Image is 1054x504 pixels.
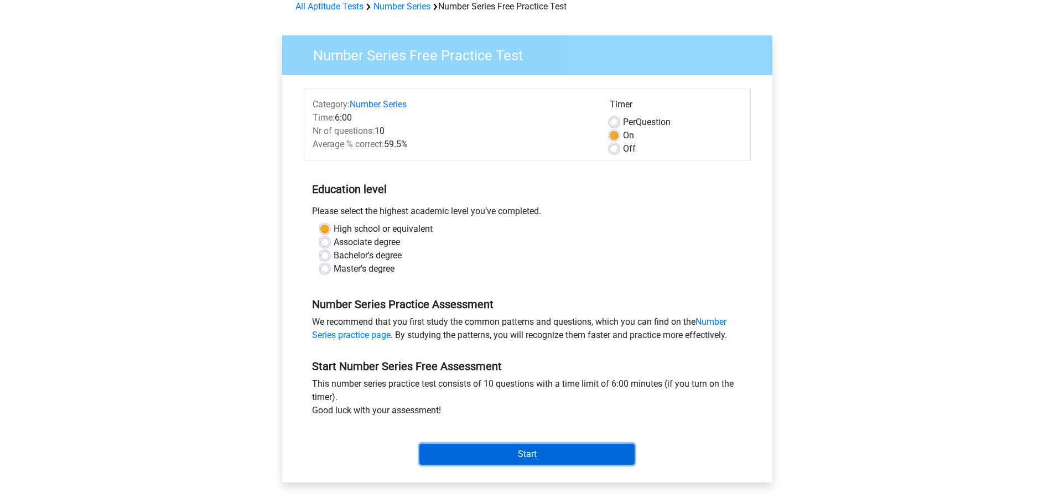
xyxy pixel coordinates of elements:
label: High school or equivalent [334,222,433,236]
span: Nr of questions: [313,126,375,136]
a: Number Series practice page [312,316,726,340]
span: Average % correct: [313,139,384,149]
label: Bachelor's degree [334,249,402,262]
label: On [623,129,634,142]
input: Start [419,444,635,465]
div: 6:00 [304,111,601,124]
div: This number series practice test consists of 10 questions with a time limit of 6:00 minutes (if y... [304,377,751,422]
h3: Number Series Free Practice Test [300,43,764,64]
div: Please select the highest academic level you’ve completed. [304,205,751,222]
span: Category: [313,99,350,110]
span: Per [623,117,636,127]
label: Associate degree [334,236,400,249]
label: Off [623,142,636,155]
div: Timer [610,98,742,116]
div: 59.5% [304,138,601,151]
a: All Aptitude Tests [295,1,364,12]
label: Question [623,116,671,129]
div: We recommend that you first study the common patterns and questions, which you can find on the . ... [304,315,751,346]
h5: Start Number Series Free Assessment [312,360,743,373]
a: Number Series [373,1,430,12]
a: Number Series [350,99,407,110]
h5: Number Series Practice Assessment [312,298,743,311]
span: Time: [313,112,335,123]
div: 10 [304,124,601,138]
h5: Education level [312,178,743,200]
label: Master's degree [334,262,394,276]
